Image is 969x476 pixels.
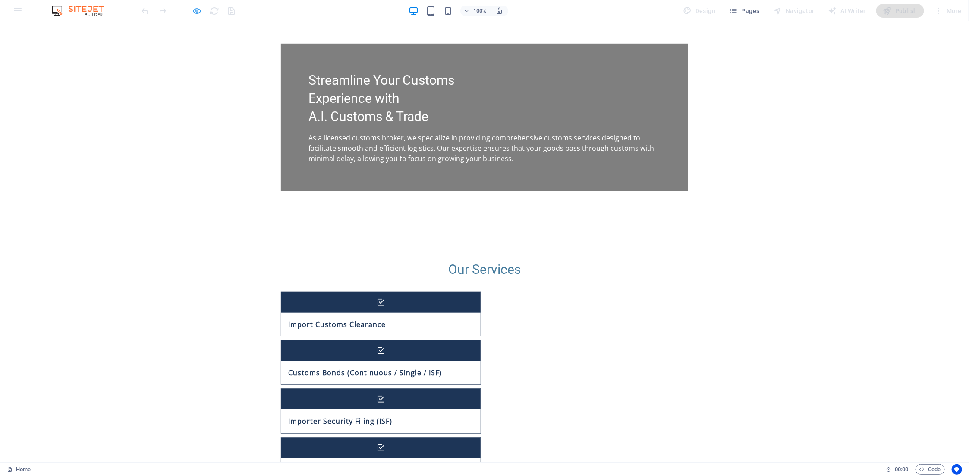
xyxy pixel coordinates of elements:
p: As a licensed customs broker, we specialize in providing comprehensive customs services designed ... [308,111,661,142]
a: Click to cancel selection. Double-click to open Pages [7,464,31,475]
h2: Our Services [281,239,688,257]
h3: Customs Bonds (Continuous / Single / ISF) [288,346,442,356]
span: Code [919,464,941,475]
span: 00 00 [895,464,908,475]
span: : [901,466,902,473]
img: Editor Logo [50,6,114,16]
span: Streamline Your Customs Experience with A.I. Customs & Trade [308,51,454,102]
button: Pages [726,4,763,18]
h6: Session time [886,464,909,475]
button: Code [916,464,945,475]
h3: Importer Security Filing (ISF) [288,395,392,404]
button: Usercentrics [952,464,962,475]
h6: 100% [473,6,487,16]
span: Pages [729,6,759,15]
button: 100% [460,6,491,16]
h3: Import Customs Clearance [288,298,386,308]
